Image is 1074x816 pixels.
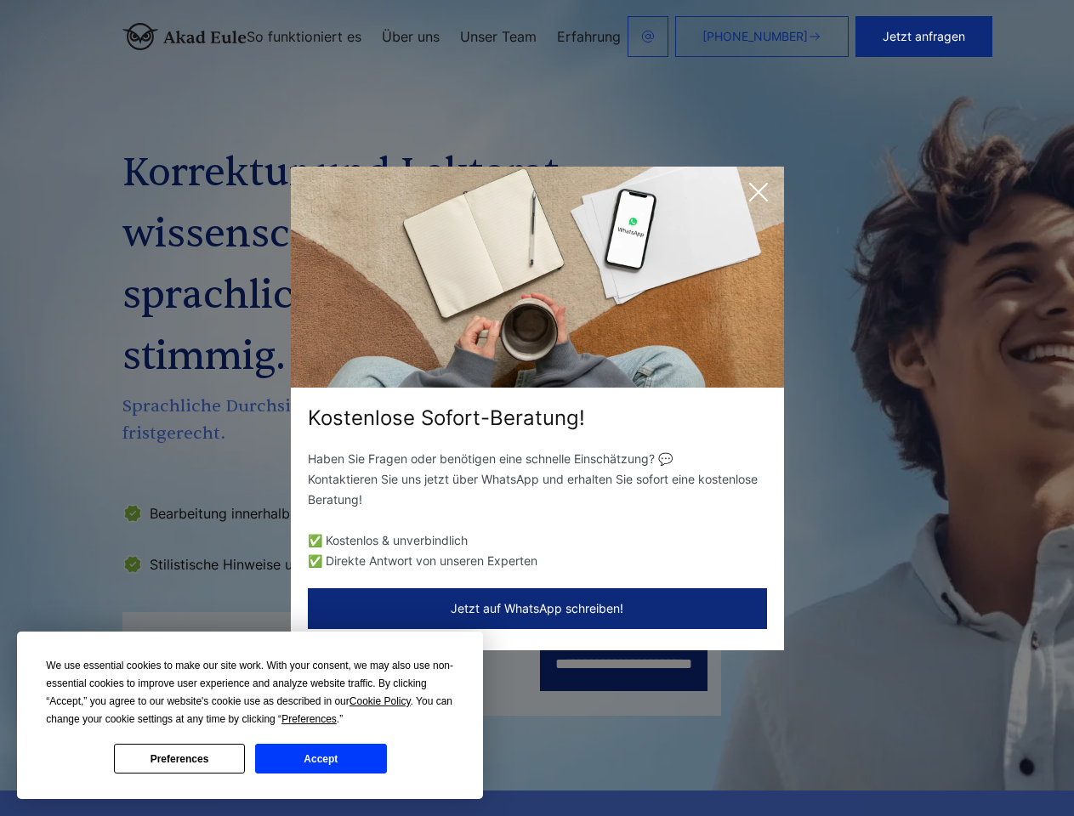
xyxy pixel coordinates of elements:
[308,530,767,551] li: ✅ Kostenlos & unverbindlich
[675,16,849,57] a: [PHONE_NUMBER]
[557,30,621,43] a: Erfahrung
[291,167,784,388] img: exit
[114,744,245,773] button: Preferences
[308,588,767,629] button: Jetzt auf WhatsApp schreiben!
[382,30,440,43] a: Über uns
[460,30,537,43] a: Unser Team
[46,657,454,728] div: We use essential cookies to make our site work. With your consent, we may also use non-essential ...
[349,695,411,707] span: Cookie Policy
[641,30,655,43] img: email
[255,744,386,773] button: Accept
[308,449,767,510] p: Haben Sie Fragen oder benötigen eine schnelle Einschätzung? 💬 Kontaktieren Sie uns jetzt über Wha...
[281,713,337,725] span: Preferences
[702,30,808,43] span: [PHONE_NUMBER]
[122,23,247,50] img: logo
[247,30,361,43] a: So funktioniert es
[291,405,784,432] div: Kostenlose Sofort-Beratung!
[855,16,992,57] button: Jetzt anfragen
[308,551,767,571] li: ✅ Direkte Antwort von unseren Experten
[17,632,483,799] div: Cookie Consent Prompt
